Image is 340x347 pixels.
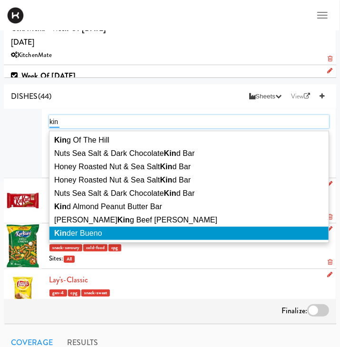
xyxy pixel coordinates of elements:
[160,163,172,171] em: Kin
[4,65,336,113] li: Week of [DATE][DATE]KitchenMate
[54,202,67,211] em: Kin
[117,216,130,224] em: Kin
[49,147,329,160] li: Nuts Sea Salt & Dark ChocolateKind Bar
[54,136,109,144] span: g Of The Hill
[282,305,307,316] span: Finalize:
[54,189,195,197] span: Nuts Sea Salt & Dark Chocolate d Bar
[11,49,329,61] div: KitchenMate
[54,149,195,157] span: Nuts Sea Salt & Dark Chocolate d Bar
[83,244,107,251] span: cold-food
[49,274,88,285] a: Lay's-Classic
[38,91,51,102] span: (44)
[286,89,315,104] a: View
[4,18,336,66] li: Cold Menu - Week Of [DATE][DATE]KitchenMate
[49,160,329,173] li: Honey Roasted Nut & Sea SaltKind Bar
[164,189,176,197] em: Kin
[164,149,176,157] em: Kin
[11,23,107,34] b: Cold Menu - Week Of [DATE]
[49,213,329,227] li: [PERSON_NAME]King Beef [PERSON_NAME]
[49,116,59,128] input: Select a dish
[11,70,76,96] span: [DATE]
[49,289,67,297] span: gen-4
[49,227,329,240] li: Kinder Bueno
[54,136,67,144] em: Kin
[49,134,329,147] li: King Of The Hill
[49,200,329,213] li: Kind Almond Peanut Butter Bar
[49,173,329,187] li: Honey Roasted Nut & Sea SaltKind Bar
[49,244,82,251] span: snack-savoury
[49,187,329,200] li: Nuts Sea Salt & Dark ChocolateKind Bar
[64,256,75,263] span: All
[54,163,191,171] span: Honey Roasted Nut & Sea Salt d Bar
[49,299,329,310] div: Sites:
[68,289,80,297] span: cpg
[108,244,121,251] span: cpg
[54,229,67,237] em: Kin
[160,176,172,184] em: Kin
[11,91,38,102] span: DISHES
[49,253,329,265] div: Sites:
[54,176,191,184] span: Honey Roasted Nut & Sea Salt d Bar
[54,216,217,224] span: [PERSON_NAME] g Beef [PERSON_NAME]
[244,89,286,104] button: Sheets
[21,70,76,81] b: Week of [DATE]
[7,7,24,24] img: Micromart
[81,289,110,297] span: snack-sweet
[54,229,102,237] span: der Bueno
[54,202,162,211] span: d Almond Peanut Butter Bar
